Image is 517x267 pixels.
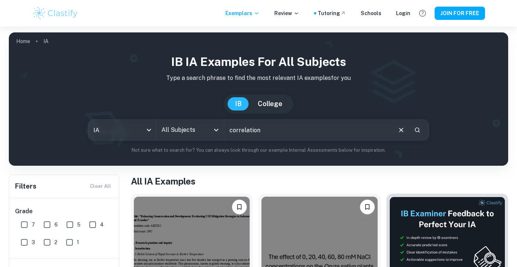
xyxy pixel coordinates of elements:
[54,221,58,229] span: 6
[43,37,49,45] p: IA
[77,221,81,229] span: 5
[54,238,57,246] span: 2
[232,200,247,214] button: Please log in to bookmark exemplars
[228,97,249,110] button: IB
[225,9,260,17] p: Exemplars
[250,97,290,110] button: College
[88,120,156,140] div: IA
[15,207,114,216] h6: Grade
[15,181,36,192] h6: Filters
[396,9,410,17] a: Login
[361,9,381,17] a: Schools
[16,36,30,46] a: Home
[131,175,508,188] h1: All IA Examples
[32,221,35,229] span: 7
[15,147,502,154] p: Not sure what to search for? You can always look through our example Internal Assessments below f...
[15,74,502,82] p: Type a search phrase to find the most relevant IA examples for you
[211,125,221,135] button: Open
[32,238,35,246] span: 3
[360,200,375,214] button: Please log in to bookmark exemplars
[32,6,79,21] img: Clastify logo
[224,120,391,140] input: E.g. player arrangements, enthalpy of combustion, analysis of a big city...
[274,9,299,17] p: Review
[77,238,79,246] span: 1
[416,7,429,20] button: Help and Feedback
[411,124,424,136] button: Search
[394,123,408,137] button: Clear
[435,7,485,20] button: JOIN FOR FREE
[9,32,508,166] img: profile cover
[15,53,502,71] h1: IB IA examples for all subjects
[100,221,104,229] span: 4
[318,9,346,17] a: Tutoring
